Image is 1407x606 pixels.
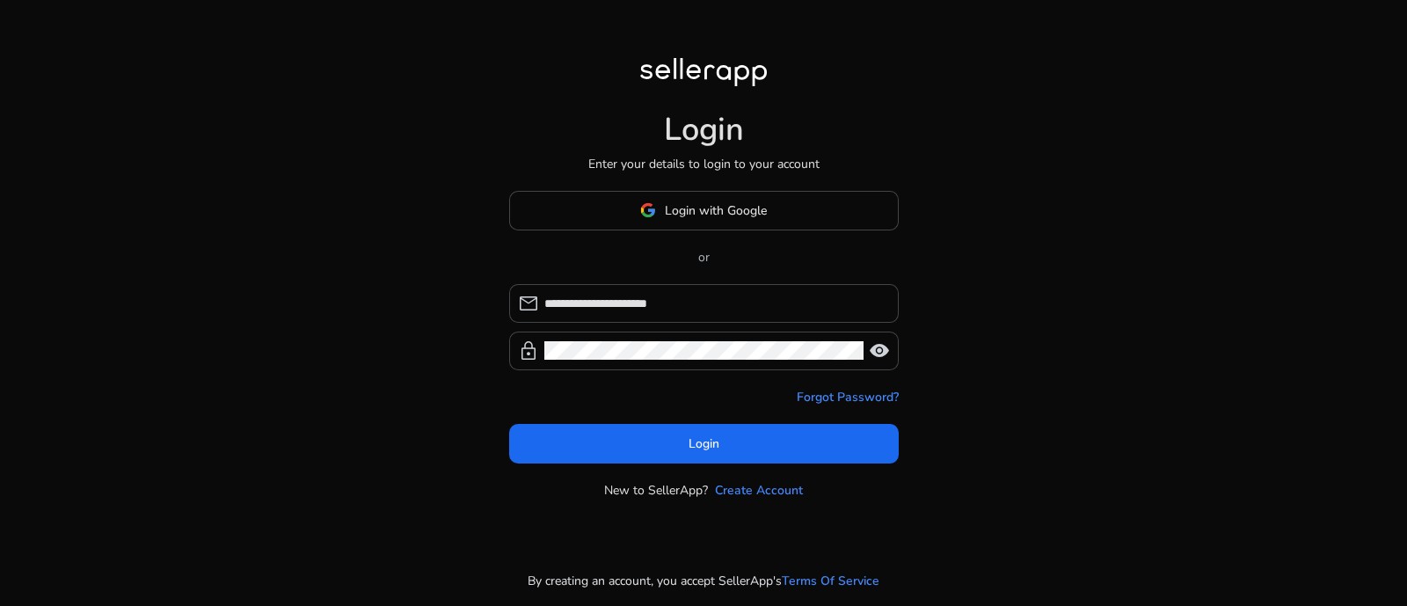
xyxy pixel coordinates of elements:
p: Enter your details to login to your account [588,155,820,173]
a: Create Account [715,481,803,500]
h1: Login [664,111,744,149]
p: New to SellerApp? [604,481,708,500]
p: or [509,248,899,266]
a: Terms Of Service [782,572,879,590]
a: Forgot Password? [797,388,899,406]
span: Login with Google [665,201,767,220]
span: Login [689,434,719,453]
img: google-logo.svg [640,202,656,218]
